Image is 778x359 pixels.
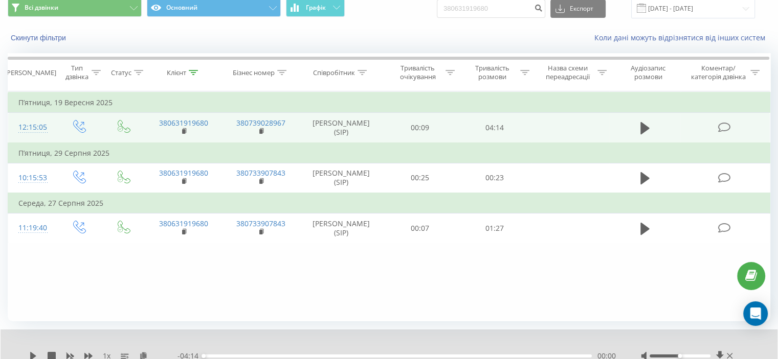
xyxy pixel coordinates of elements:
[236,219,285,228] a: 380733907843
[300,113,383,143] td: [PERSON_NAME] (SIP)
[300,213,383,243] td: [PERSON_NAME] (SIP)
[383,163,457,193] td: 00:25
[8,193,770,213] td: Середа, 27 Серпня 2025
[300,163,383,193] td: [PERSON_NAME] (SIP)
[111,68,131,77] div: Статус
[457,113,531,143] td: 04:14
[25,4,58,12] span: Всі дзвінки
[202,354,206,358] div: Accessibility label
[236,168,285,178] a: 380733907843
[618,64,678,81] div: Аудіозапис розмови
[541,64,595,81] div: Назва схеми переадресації
[5,68,56,77] div: [PERSON_NAME]
[159,219,208,228] a: 380631919680
[159,168,208,178] a: 380631919680
[457,213,531,243] td: 01:27
[306,4,326,11] span: Графік
[383,213,457,243] td: 00:07
[594,33,770,42] a: Коли дані можуть відрізнятися вiд інших систем
[167,68,186,77] div: Клієнт
[313,68,355,77] div: Співробітник
[678,354,682,358] div: Accessibility label
[233,68,275,77] div: Бізнес номер
[466,64,518,81] div: Тривалість розмови
[383,113,457,143] td: 00:09
[8,92,770,113] td: П’ятниця, 19 Вересня 2025
[457,163,531,193] td: 00:23
[236,118,285,128] a: 380739028967
[18,117,46,137] div: 12:15:05
[8,33,71,42] button: Скинути фільтри
[18,218,46,238] div: 11:19:40
[18,168,46,188] div: 10:15:53
[743,301,768,326] div: Open Intercom Messenger
[64,64,88,81] div: Тип дзвінка
[159,118,208,128] a: 380631919680
[8,143,770,163] td: П’ятниця, 29 Серпня 2025
[392,64,443,81] div: Тривалість очікування
[688,64,748,81] div: Коментар/категорія дзвінка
